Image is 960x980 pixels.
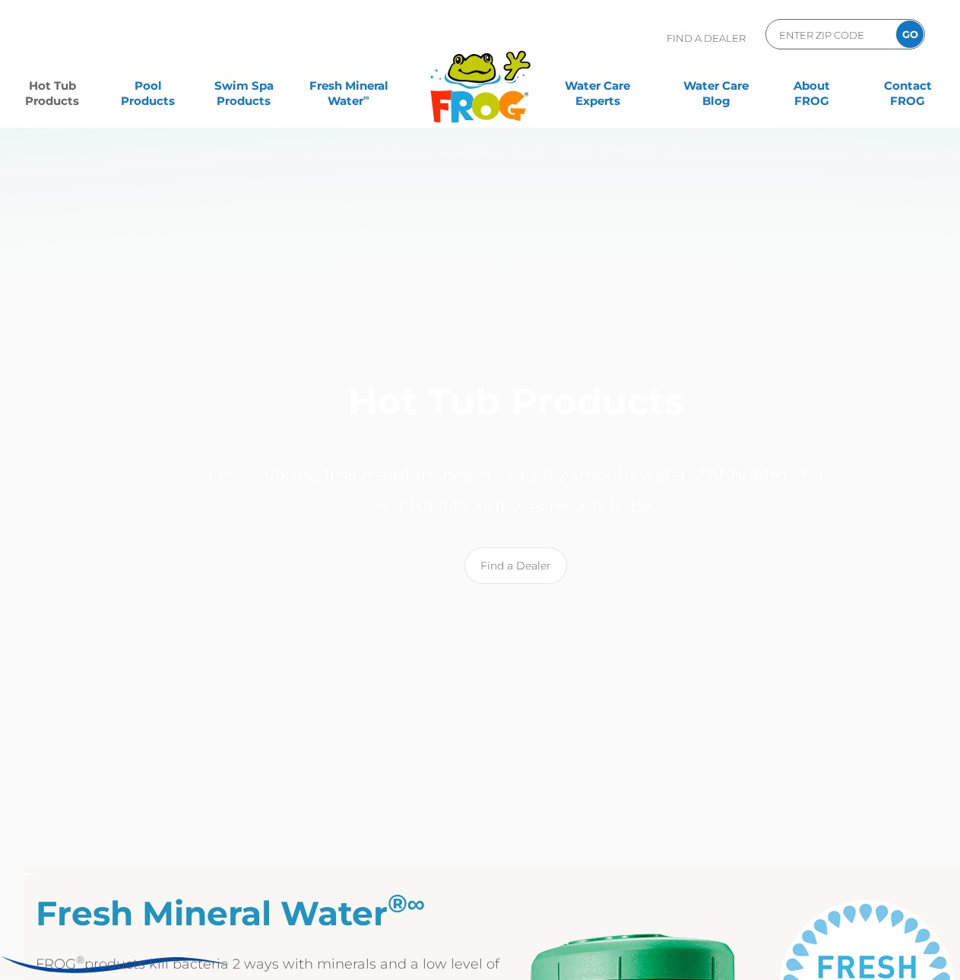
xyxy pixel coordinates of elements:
[76,953,84,966] sup: ®
[680,71,754,101] a: Water CareBlog
[15,71,90,101] a: Hot TubProducts
[36,893,505,933] h2: Fresh Mineral Water
[896,21,924,48] input: GO
[302,71,394,101] a: Fresh MineralWater∞
[870,71,945,101] a: ContactFROG
[667,19,746,57] p: Find A Dealer
[195,382,835,444] h1: Hot Tub Products
[111,71,185,101] a: PoolProducts
[407,888,426,918] em: ∞
[537,71,658,101] a: Water CareExperts
[388,888,426,918] sup: ®
[775,71,849,101] a: AboutFROG
[363,92,369,103] sup: ∞
[464,547,567,584] a: Find a Dealer
[195,459,835,523] p: Less chlorine, less maintenance, more silky smooth water. Ahhhhhhh, the hot tub life as it was me...
[207,71,281,101] a: Swim SpaProducts
[422,30,539,123] img: Frog Products Logo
